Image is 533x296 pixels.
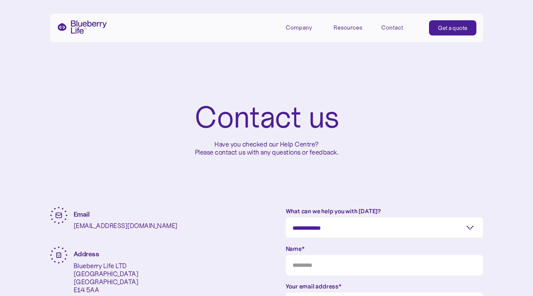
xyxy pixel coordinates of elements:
[381,20,419,34] a: Contact
[57,20,107,34] a: home
[333,24,362,31] div: Resources
[195,140,339,156] p: Have you checked our Help Centre? Please contact us with any questions or feedback.
[381,24,403,31] div: Contact
[74,222,178,230] p: [EMAIL_ADDRESS][DOMAIN_NAME]
[429,20,476,35] a: Get a quote
[74,262,139,294] p: Blueberry Life LTD [GEOGRAPHIC_DATA] [GEOGRAPHIC_DATA] E14 5AA
[438,24,467,32] div: Get a quote
[286,282,483,291] label: Your email address*
[194,101,339,133] h1: Contact us
[74,250,99,258] strong: Address
[286,244,483,253] label: Name*
[286,20,324,34] div: Company
[286,207,483,215] label: What can we help you with [DATE]?
[333,20,372,34] div: Resources
[74,210,90,218] strong: Email
[286,24,312,31] div: Company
